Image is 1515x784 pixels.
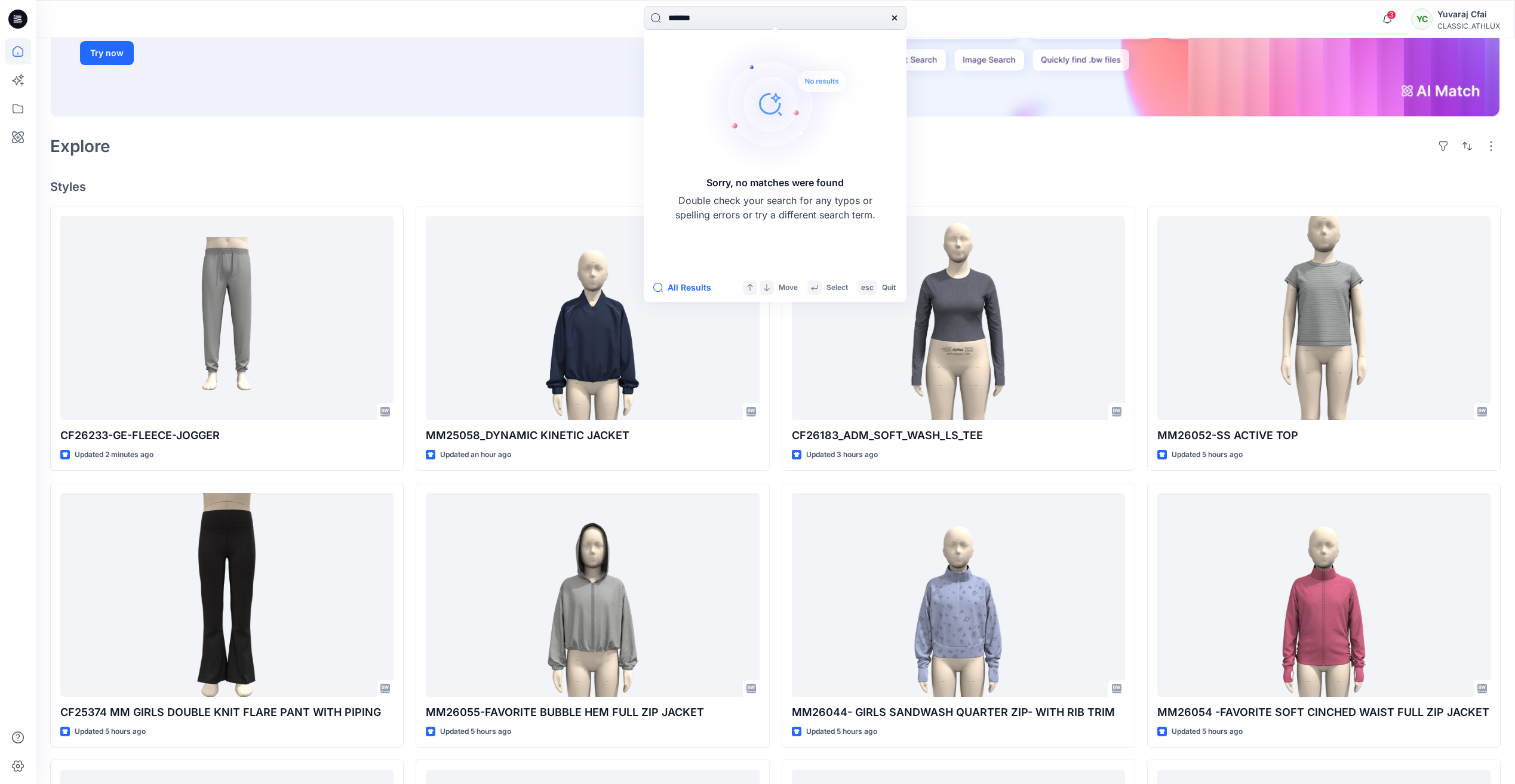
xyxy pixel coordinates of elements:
[75,726,146,738] p: Updated 5 hours ago
[792,427,1125,444] p: CF26183_ADM_SOFT_WASH_LS_TEE
[1437,21,1500,30] div: CLASSIC_ATHLUX
[1157,216,1491,419] a: MM26052-SS ACTIVE TOP
[50,137,110,156] h2: Explore
[706,175,844,190] h5: Sorry, no matches were found
[701,32,868,175] img: Sorry, no matches were found
[1411,8,1433,30] div: YC
[792,216,1125,419] a: CF26183_ADM_SOFT_WASH_LS_TEE
[1172,726,1243,738] p: Updated 5 hours ago
[426,427,759,444] p: MM25058_DYNAMIC KINETIC JACKET
[440,726,511,738] p: Updated 5 hours ago
[674,193,877,222] p: Double check your search for any typos or spelling errors or try a different search term.
[50,180,1501,194] h4: Styles
[60,493,394,696] a: CF25374 MM GIRLS DOUBLE KNIT FLARE PANT WITH PIPING
[779,282,798,294] p: Move
[806,726,877,738] p: Updated 5 hours ago
[426,704,759,721] p: MM26055-FAVORITE BUBBLE HEM FULL ZIP JACKET
[440,449,511,461] p: Updated an hour ago
[60,427,394,444] p: CF26233-GE-FLEECE-JOGGER
[861,282,874,294] p: esc
[1157,493,1491,696] a: MM26054 -FAVORITE SOFT CINCHED WAIST FULL ZIP JACKET
[1157,427,1491,444] p: MM26052-SS ACTIVE TOP
[1157,704,1491,721] p: MM26054 -FAVORITE SOFT CINCHED WAIST FULL ZIP JACKET
[792,493,1125,696] a: MM26044- GIRLS SANDWASH QUARTER ZIP- WITH RIB TRIM
[80,41,134,65] button: Try now
[426,493,759,696] a: MM26055-FAVORITE BUBBLE HEM FULL ZIP JACKET
[1172,449,1243,461] p: Updated 5 hours ago
[60,704,394,721] p: CF25374 MM GIRLS DOUBLE KNIT FLARE PANT WITH PIPING
[1387,10,1396,20] span: 3
[826,282,848,294] p: Select
[653,280,719,295] button: All Results
[426,216,759,419] a: MM25058_DYNAMIC KINETIC JACKET
[882,282,896,294] p: Quit
[60,216,394,419] a: CF26233-GE-FLEECE-JOGGER
[806,449,878,461] p: Updated 3 hours ago
[1437,7,1500,21] div: Yuvaraj Cfai
[75,449,153,461] p: Updated 2 minutes ago
[792,704,1125,721] p: MM26044- GIRLS SANDWASH QUARTER ZIP- WITH RIB TRIM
